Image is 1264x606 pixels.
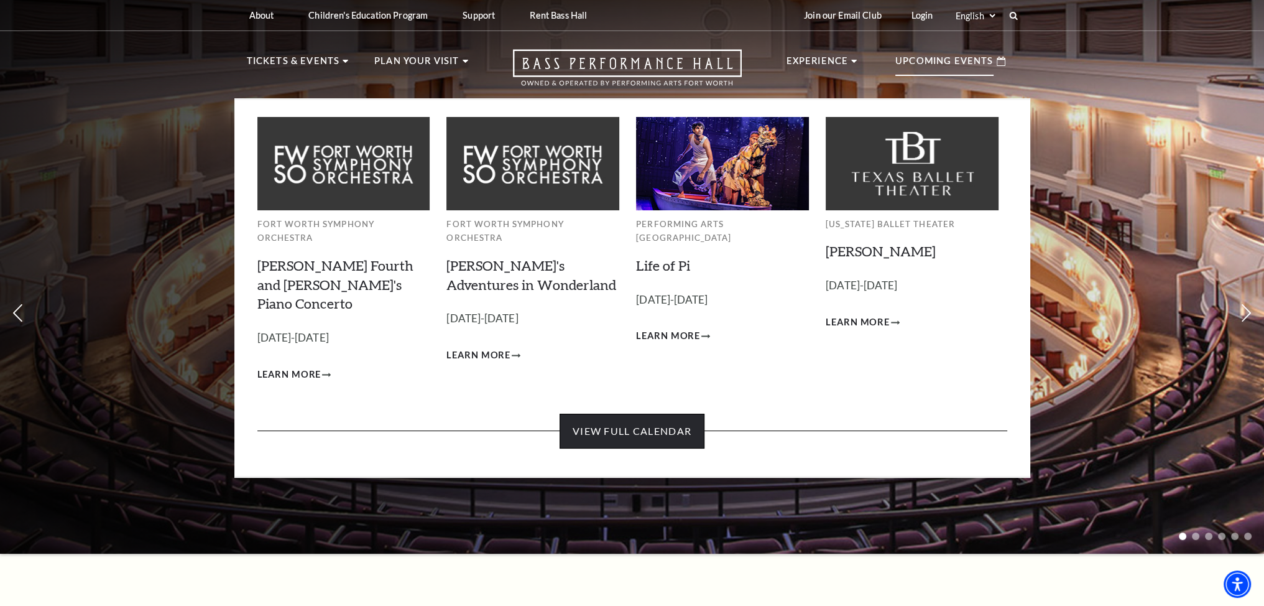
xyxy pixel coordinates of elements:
p: Experience [787,54,849,76]
p: Upcoming Events [895,54,994,76]
p: Rent Bass Hall [530,10,587,21]
p: [DATE]-[DATE] [826,277,999,295]
div: Accessibility Menu [1224,571,1251,598]
p: Performing Arts [GEOGRAPHIC_DATA] [636,217,809,245]
img: Fort Worth Symphony Orchestra [257,117,430,210]
p: Children's Education Program [308,10,428,21]
img: Texas Ballet Theater [826,117,999,210]
select: Select: [953,10,997,22]
p: [DATE]-[DATE] [636,291,809,309]
a: View Full Calendar [560,414,704,449]
a: Learn More Peter Pan [826,315,900,330]
span: Learn More [826,315,890,330]
a: [PERSON_NAME]'s Adventures in Wonderland [446,257,616,293]
p: [US_STATE] Ballet Theater [826,217,999,231]
a: Life of Pi [636,257,690,274]
p: [DATE]-[DATE] [446,310,619,328]
p: Fort Worth Symphony Orchestra [446,217,619,245]
p: [DATE]-[DATE] [257,329,430,347]
p: Plan Your Visit [374,54,459,76]
span: Learn More [257,367,321,383]
p: About [249,10,274,21]
p: Tickets & Events [247,54,340,76]
a: Learn More Brahms Fourth and Grieg's Piano Concerto [257,367,331,383]
span: Learn More [446,348,510,363]
a: Learn More Alice's Adventures in Wonderland [446,348,520,363]
p: Fort Worth Symphony Orchestra [257,217,430,245]
a: [PERSON_NAME] [826,243,936,259]
img: Fort Worth Symphony Orchestra [446,117,619,210]
img: Performing Arts Fort Worth [636,117,809,210]
span: Learn More [636,329,700,344]
p: Support [463,10,495,21]
a: Learn More Life of Pi [636,329,710,344]
a: Open this option [468,49,787,98]
a: [PERSON_NAME] Fourth and [PERSON_NAME]'s Piano Concerto [257,257,413,312]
